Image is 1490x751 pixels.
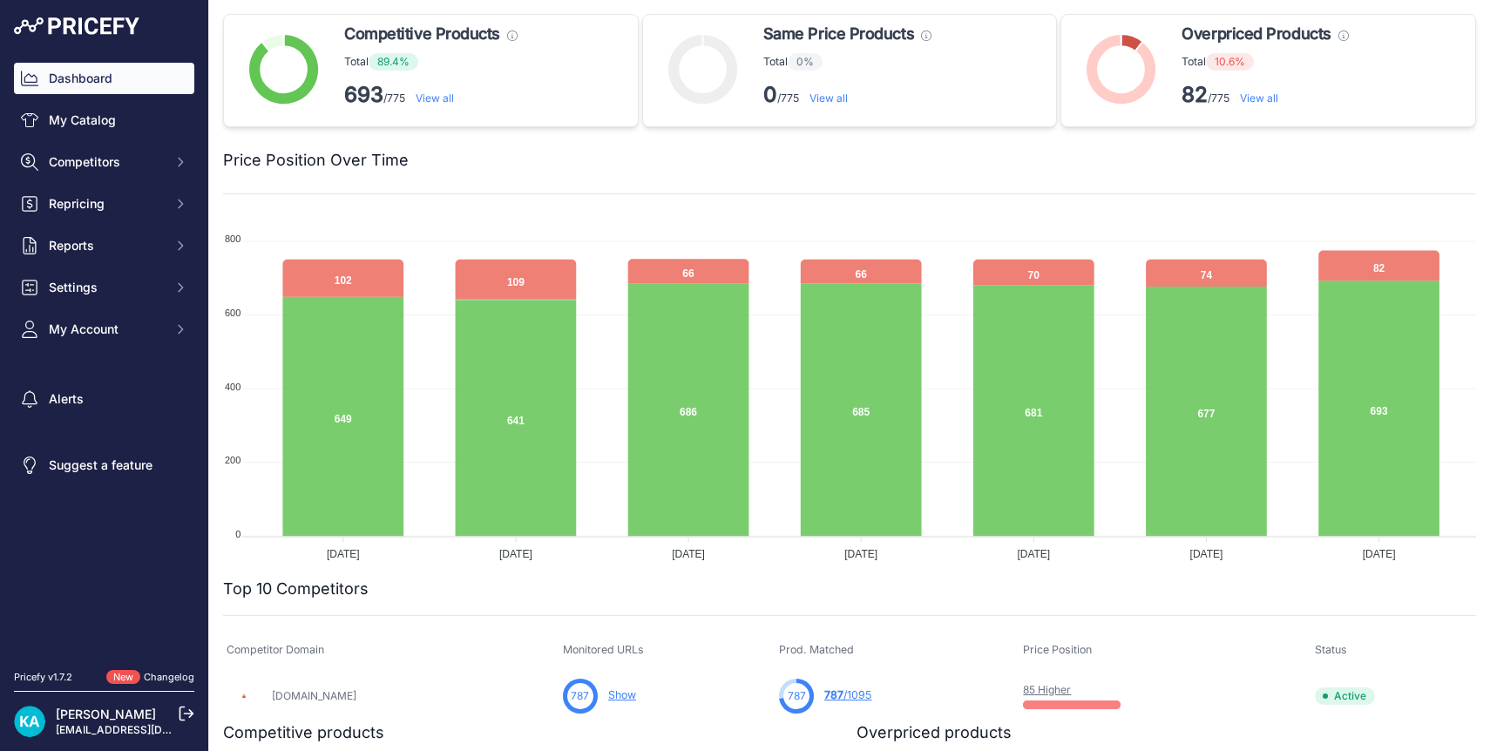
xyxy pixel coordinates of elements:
[227,643,324,656] span: Competitor Domain
[49,237,163,254] span: Reports
[499,548,532,560] tspan: [DATE]
[14,450,194,481] a: Suggest a feature
[1182,82,1208,107] strong: 82
[608,688,636,701] a: Show
[272,689,356,702] a: [DOMAIN_NAME]
[14,272,194,303] button: Settings
[1182,22,1331,46] span: Overpriced Products
[144,671,194,683] a: Changelog
[763,81,931,109] p: /775
[225,308,240,318] tspan: 600
[1023,643,1092,656] span: Price Position
[14,230,194,261] button: Reports
[56,723,238,736] a: [EMAIL_ADDRESS][DOMAIN_NAME]
[106,670,140,685] span: New
[1023,683,1071,696] a: 85 Higher
[49,279,163,296] span: Settings
[344,82,383,107] strong: 693
[14,17,139,35] img: Pricefy Logo
[49,195,163,213] span: Repricing
[225,382,240,392] tspan: 400
[1190,548,1223,560] tspan: [DATE]
[1182,81,1348,109] p: /775
[344,53,518,71] p: Total
[788,688,806,704] span: 787
[824,688,843,701] span: 787
[344,81,518,109] p: /775
[672,548,705,560] tspan: [DATE]
[344,22,500,46] span: Competitive Products
[14,63,194,94] a: Dashboard
[416,91,454,105] a: View all
[369,53,418,71] span: 89.4%
[844,548,877,560] tspan: [DATE]
[779,643,854,656] span: Prod. Matched
[824,688,871,701] a: 787/1095
[14,63,194,649] nav: Sidebar
[223,577,369,601] h2: Top 10 Competitors
[1315,687,1375,705] span: Active
[809,91,848,105] a: View all
[14,105,194,136] a: My Catalog
[571,688,589,704] span: 787
[1182,53,1348,71] p: Total
[14,188,194,220] button: Repricing
[49,321,163,338] span: My Account
[788,53,823,71] span: 0%
[225,233,240,244] tspan: 800
[235,529,240,539] tspan: 0
[49,153,163,171] span: Competitors
[56,707,156,721] a: [PERSON_NAME]
[763,53,931,71] p: Total
[763,22,914,46] span: Same Price Products
[1240,91,1278,105] a: View all
[1363,548,1396,560] tspan: [DATE]
[1017,548,1050,560] tspan: [DATE]
[14,146,194,178] button: Competitors
[763,82,777,107] strong: 0
[14,670,72,685] div: Pricefy v1.7.2
[1206,53,1254,71] span: 10.6%
[223,148,409,173] h2: Price Position Over Time
[14,314,194,345] button: My Account
[327,548,360,560] tspan: [DATE]
[857,721,1012,745] h2: Overpriced products
[14,383,194,415] a: Alerts
[563,643,644,656] span: Monitored URLs
[225,455,240,465] tspan: 200
[223,721,384,745] h2: Competitive products
[1315,643,1347,656] span: Status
